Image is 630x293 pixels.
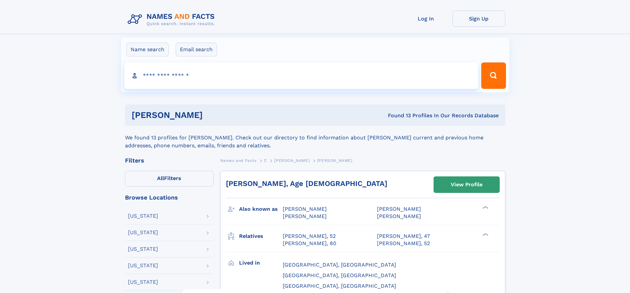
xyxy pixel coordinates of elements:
[451,177,483,192] div: View Profile
[176,43,217,56] label: Email search
[226,179,387,188] a: [PERSON_NAME], Age [DEMOGRAPHIC_DATA]
[125,126,505,150] div: We found 13 profiles for [PERSON_NAME]. Check out our directory to find information about [PERSON...
[317,158,353,163] span: [PERSON_NAME]
[128,263,158,268] div: [US_STATE]
[295,112,499,119] div: Found 13 Profiles In Our Records Database
[264,158,267,163] span: Z
[283,233,336,240] a: [PERSON_NAME], 52
[377,240,430,247] a: [PERSON_NAME], 52
[283,262,396,268] span: [GEOGRAPHIC_DATA], [GEOGRAPHIC_DATA]
[126,43,169,56] label: Name search
[481,232,489,237] div: ❯
[239,257,283,269] h3: Lived in
[132,111,295,119] h1: [PERSON_NAME]
[283,213,327,219] span: [PERSON_NAME]
[125,158,214,164] div: Filters
[128,213,158,219] div: [US_STATE]
[283,240,336,247] a: [PERSON_NAME], 80
[124,62,479,89] input: search input
[125,11,220,28] img: Logo Names and Facts
[377,233,430,240] a: [PERSON_NAME], 47
[283,283,396,289] span: [GEOGRAPHIC_DATA], [GEOGRAPHIC_DATA]
[434,177,499,193] a: View Profile
[239,203,283,215] h3: Also known as
[481,205,489,210] div: ❯
[399,11,452,27] a: Log In
[481,62,506,89] button: Search Button
[274,158,310,163] span: [PERSON_NAME]
[452,11,505,27] a: Sign Up
[157,175,164,181] span: All
[128,246,158,252] div: [US_STATE]
[125,171,214,187] label: Filters
[283,206,327,212] span: [PERSON_NAME]
[283,272,396,278] span: [GEOGRAPHIC_DATA], [GEOGRAPHIC_DATA]
[128,230,158,235] div: [US_STATE]
[239,231,283,242] h3: Relatives
[125,195,214,201] div: Browse Locations
[377,206,421,212] span: [PERSON_NAME]
[377,213,421,219] span: [PERSON_NAME]
[264,156,267,165] a: Z
[128,279,158,285] div: [US_STATE]
[274,156,310,165] a: [PERSON_NAME]
[220,156,257,165] a: Names and Facts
